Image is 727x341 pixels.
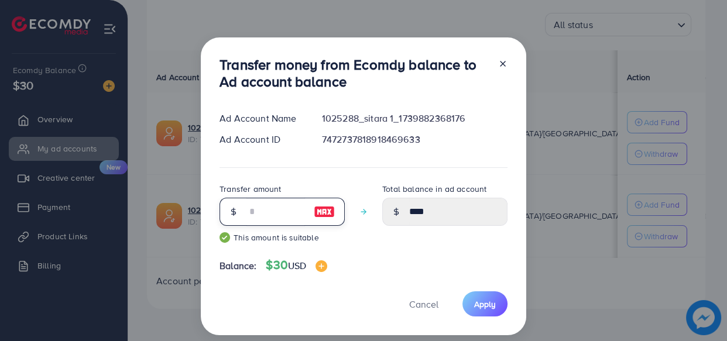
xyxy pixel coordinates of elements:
[313,112,517,125] div: 1025288_sitara 1_1739882368176
[395,291,453,316] button: Cancel
[314,205,335,219] img: image
[220,56,489,90] h3: Transfer money from Ecomdy balance to Ad account balance
[382,183,486,195] label: Total balance in ad account
[462,291,507,316] button: Apply
[316,260,327,272] img: image
[220,232,345,243] small: This amount is suitable
[409,298,438,311] span: Cancel
[220,232,230,243] img: guide
[474,298,496,310] span: Apply
[313,133,517,146] div: 7472737818918469633
[220,259,256,273] span: Balance:
[220,183,281,195] label: Transfer amount
[288,259,306,272] span: USD
[266,258,327,273] h4: $30
[210,133,313,146] div: Ad Account ID
[210,112,313,125] div: Ad Account Name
